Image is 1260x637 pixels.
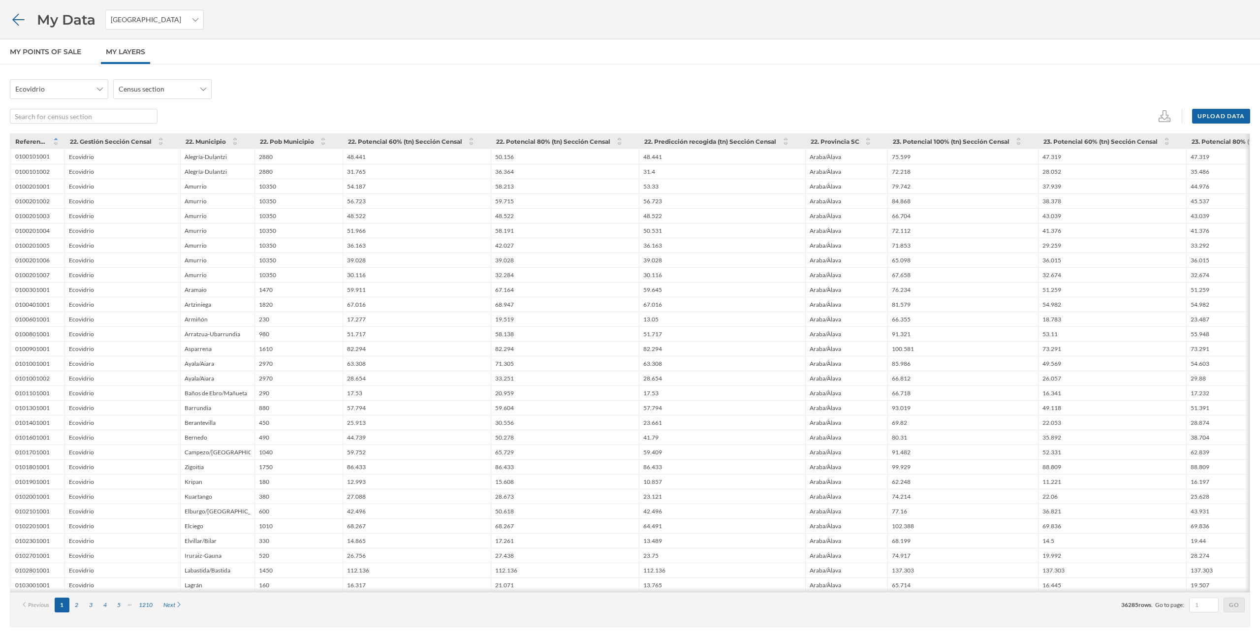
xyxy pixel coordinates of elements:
[15,138,47,145] span: Reference
[15,478,50,485] div: 0101901001
[15,375,50,382] div: 0101001002
[644,138,776,145] span: 22. Predicción recogida (tn) Sección Censal
[1138,601,1151,608] span: rows
[1192,600,1216,610] input: 1
[1155,601,1184,609] span: Go to page:
[15,271,50,279] div: 0100201007
[15,316,50,323] div: 0100601001
[15,404,50,412] div: 0101301001
[15,567,50,574] div: 0102801001
[15,197,50,205] div: 0100201002
[1151,601,1153,608] span: .
[15,330,50,338] div: 0100801001
[15,242,50,249] div: 0100201005
[15,581,50,589] div: 0103001001
[15,508,50,515] div: 0102101001
[15,227,50,234] div: 0100201004
[37,10,95,29] span: My Data
[119,84,164,94] span: Census section
[15,183,50,190] div: 0100201001
[15,537,50,544] div: 0102301001
[15,153,50,160] div: 0100101001
[15,256,50,264] div: 0100201006
[70,138,152,145] span: 22. Gestión Sección Censal
[15,168,50,175] div: 0100101002
[15,552,50,559] div: 0102701001
[15,419,50,426] div: 0101401001
[1043,138,1158,145] span: 23. Potencial 60% (tn) Sección Censal
[15,84,45,94] span: Ecovidrio
[15,463,50,471] div: 0101801001
[15,522,50,530] div: 0102201001
[811,138,859,145] span: 22. Provincia SC
[348,138,462,145] span: 22. Potencial 60% (tn) Sección Censal
[5,39,86,64] a: My points of sale
[893,138,1009,145] span: 23. Potencial 100% (tn) Sección Censal
[496,138,610,145] span: 22. Potencial 80% (tn) Sección Censal
[15,448,50,456] div: 0101701001
[15,345,50,352] div: 0100901001
[101,39,150,64] a: My Layers
[260,138,314,145] span: 22. Pob Municipio
[15,493,50,500] div: 0102001001
[15,434,50,441] div: 0101601001
[15,389,50,397] div: 0101101001
[15,286,50,293] div: 0100301001
[1121,601,1138,608] span: 36285
[111,15,181,25] span: [GEOGRAPHIC_DATA]
[186,138,226,145] span: 22. Municipio
[15,212,50,220] div: 0100201003
[20,7,67,16] span: Assistance
[15,301,50,308] div: 0100401001
[15,360,50,367] div: 0101001001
